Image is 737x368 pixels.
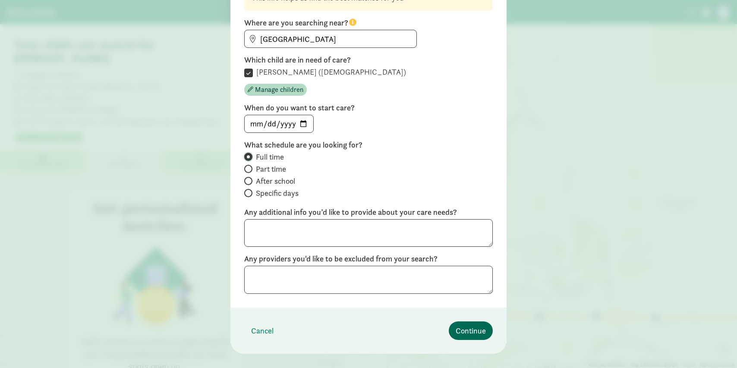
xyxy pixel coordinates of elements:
[256,152,284,162] span: Full time
[256,188,299,198] span: Specific days
[244,207,493,217] label: Any additional info you’d like to provide about your care needs?
[244,140,493,150] label: What schedule are you looking for?
[256,164,286,174] span: Part time
[244,55,493,65] label: Which child are in need of care?
[449,321,493,340] button: Continue
[244,84,307,96] button: Manage children
[256,176,295,186] span: After school
[244,18,493,28] label: Where are you searching near?
[245,30,416,47] input: Find address
[251,325,274,337] span: Cancel
[255,85,303,95] span: Manage children
[456,325,486,337] span: Continue
[244,103,493,113] label: When do you want to start care?
[244,254,493,264] label: Any providers you'd like to be excluded from your search?
[253,67,406,77] label: [PERSON_NAME] ([DEMOGRAPHIC_DATA])
[244,321,280,340] button: Cancel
